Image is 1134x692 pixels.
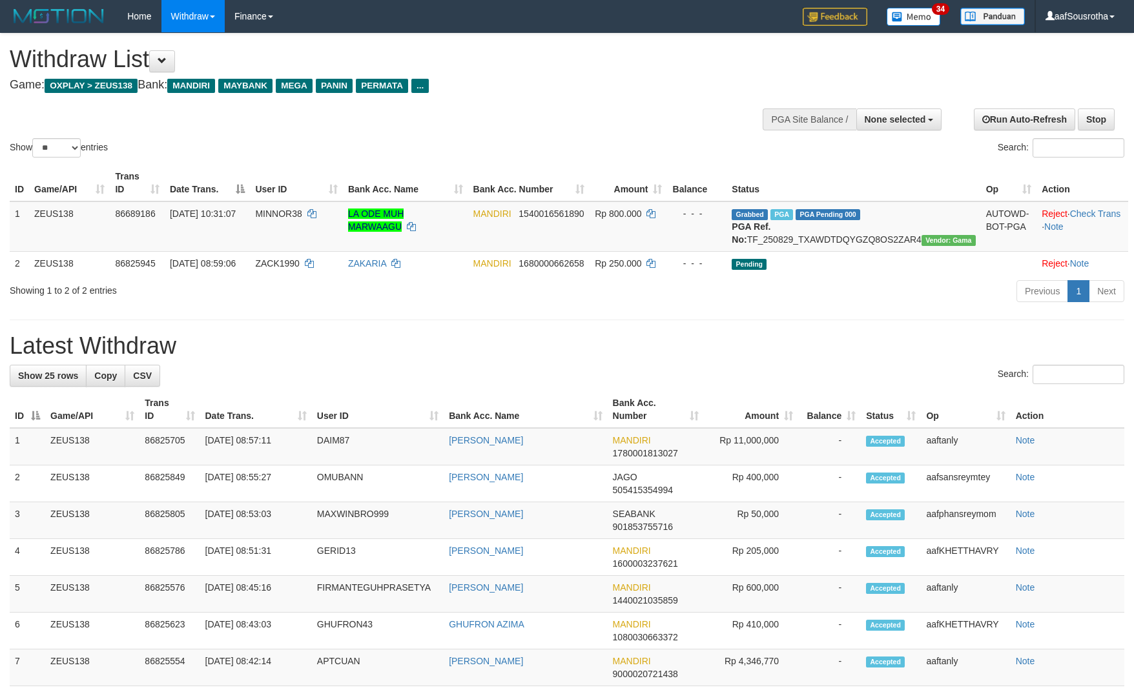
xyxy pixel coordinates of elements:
span: ZACK1990 [255,258,299,269]
th: Trans ID: activate to sort column ascending [139,391,200,428]
th: Action [1011,391,1124,428]
td: 86825576 [139,576,200,613]
a: Note [1016,656,1035,666]
th: ID [10,165,29,201]
td: ZEUS138 [45,502,139,539]
a: Note [1016,509,1035,519]
th: Bank Acc. Name: activate to sort column ascending [343,165,468,201]
h1: Latest Withdraw [10,333,1124,359]
span: MANDIRI [473,209,511,219]
td: aafKHETTHAVRY [921,613,1010,649]
td: [DATE] 08:57:11 [200,428,312,465]
td: Rp 11,000,000 [704,428,798,465]
th: Amount: activate to sort column ascending [704,391,798,428]
span: Copy 1780001813027 to clipboard [613,448,678,458]
td: Rp 410,000 [704,613,798,649]
td: TF_250829_TXAWDTDQYGZQ8OS2ZAR4 [727,201,980,252]
td: GERID13 [312,539,444,576]
span: [DATE] 10:31:07 [170,209,236,219]
select: Showentries [32,138,81,158]
td: Rp 205,000 [704,539,798,576]
th: Status [727,165,980,201]
td: 86825554 [139,649,200,686]
td: DAIM87 [312,428,444,465]
td: 5 [10,576,45,613]
td: 86825623 [139,613,200,649]
td: aafKHETTHAVRY [921,539,1010,576]
span: Grabbed [732,209,768,220]
td: 86825805 [139,502,200,539]
td: ZEUS138 [45,465,139,502]
span: ... [411,79,429,93]
span: MAYBANK [218,79,273,93]
span: Accepted [866,436,905,447]
a: Check Trans [1070,209,1121,219]
a: Note [1016,545,1035,556]
a: GHUFRON AZIMA [449,619,524,629]
b: PGA Ref. No: [732,221,770,245]
span: OXPLAY > ZEUS138 [45,79,138,93]
span: MINNOR38 [255,209,302,219]
span: CSV [133,371,152,381]
a: Run Auto-Refresh [974,108,1075,130]
td: aaftanly [921,576,1010,613]
td: [DATE] 08:43:03 [200,613,312,649]
a: Note [1044,221,1064,232]
span: PGA Pending [796,209,860,220]
td: aafsansreymtey [921,465,1010,502]
th: Amount: activate to sort column ascending [590,165,667,201]
span: JAGO [613,472,637,482]
button: None selected [856,108,942,130]
span: Accepted [866,473,905,483]
h1: Withdraw List [10,46,743,72]
span: 34 [932,3,949,15]
span: Rp 800.000 [595,209,641,219]
td: Rp 600,000 [704,576,798,613]
h4: Game: Bank: [10,79,743,92]
span: 86825945 [115,258,155,269]
th: Game/API: activate to sort column ascending [29,165,110,201]
td: 86825786 [139,539,200,576]
a: Previous [1016,280,1068,302]
td: AUTOWD-BOT-PGA [981,201,1036,252]
th: ID: activate to sort column descending [10,391,45,428]
span: Copy 9000020721438 to clipboard [613,669,678,679]
img: Feedback.jpg [803,8,867,26]
td: 1 [10,428,45,465]
span: PANIN [316,79,353,93]
td: - [798,539,861,576]
a: [PERSON_NAME] [449,435,523,445]
td: - [798,428,861,465]
span: Copy 1440021035859 to clipboard [613,595,678,605]
span: Marked by aafkaynarin [770,209,793,220]
a: Reject [1042,258,1067,269]
th: Bank Acc. Number: activate to sort column ascending [468,165,590,201]
span: Copy 1540016561890 to clipboard [519,209,584,219]
th: Date Trans.: activate to sort column ascending [200,391,312,428]
a: Reject [1042,209,1067,219]
span: MANDIRI [613,435,651,445]
a: Show 25 rows [10,365,87,387]
a: ZAKARIA [348,258,386,269]
span: 86689186 [115,209,155,219]
span: Accepted [866,509,905,520]
span: Copy [94,371,117,381]
td: ZEUS138 [45,428,139,465]
a: Stop [1078,108,1115,130]
div: PGA Site Balance / [763,108,856,130]
td: Rp 4,346,770 [704,649,798,686]
a: [PERSON_NAME] [449,656,523,666]
td: - [798,576,861,613]
span: Show 25 rows [18,371,78,381]
td: MAXWINBRO999 [312,502,444,539]
th: Op: activate to sort column ascending [921,391,1010,428]
a: [PERSON_NAME] [449,509,523,519]
th: Op: activate to sort column ascending [981,165,1036,201]
td: ZEUS138 [45,613,139,649]
a: Note [1070,258,1089,269]
span: Copy 1080030663372 to clipboard [613,632,678,642]
td: 6 [10,613,45,649]
span: Vendor URL: https://trx31.1velocity.biz [922,235,976,246]
td: ZEUS138 [29,201,110,252]
th: User ID: activate to sort column ascending [312,391,444,428]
